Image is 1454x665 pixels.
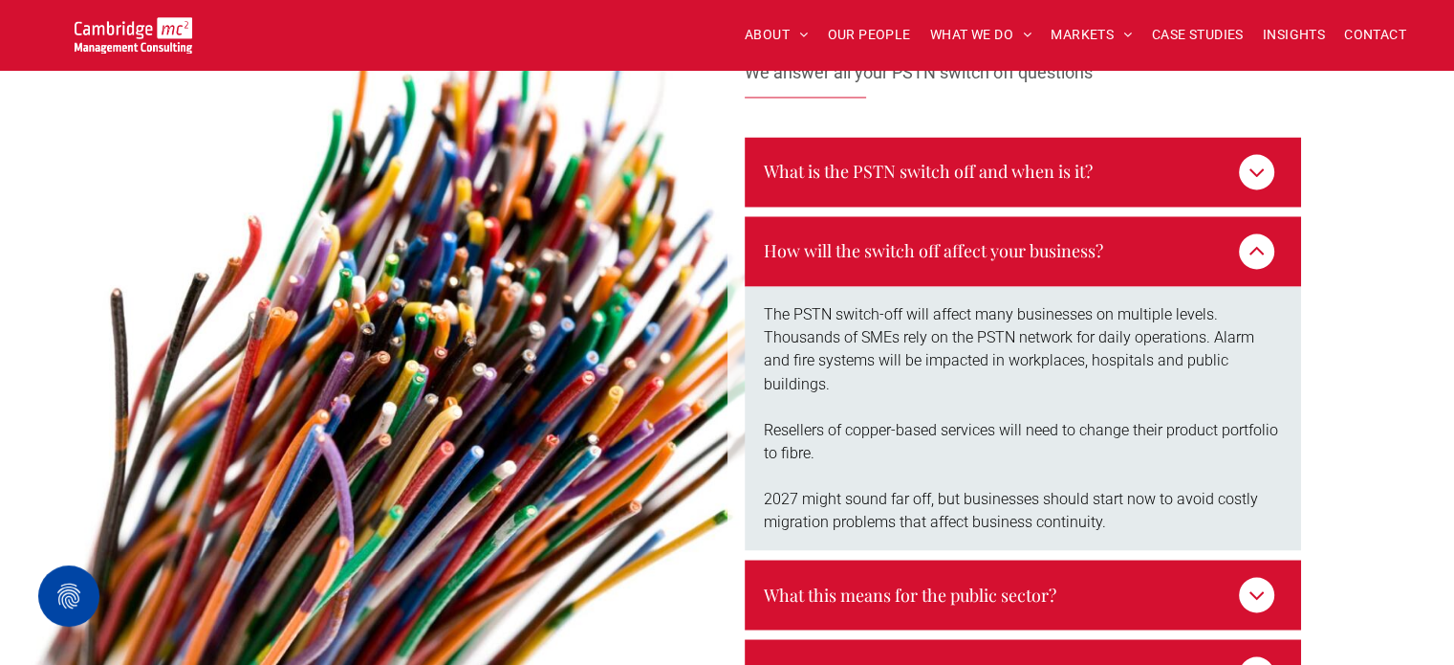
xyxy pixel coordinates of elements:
span: We answer all your PSTN switch off questions [745,62,1093,82]
a: CASE STUDIES [1142,20,1253,50]
h3: How will the switch off affect your business? [764,239,1103,262]
a: INSIGHTS [1253,20,1335,50]
img: Go to Homepage [75,17,192,54]
h3: What is the PSTN switch off and when is it? [764,160,1093,183]
p: The PSTN switch-off will affect many businesses on multiple levels. Thousands of SMEs rely on the... [764,303,1282,395]
a: WHAT WE DO [921,20,1042,50]
a: OUR PEOPLE [817,20,920,50]
a: CONTACT [1335,20,1416,50]
a: MARKETS [1041,20,1141,50]
h3: What this means for the public sector? [764,583,1056,606]
a: ABOUT [735,20,818,50]
p: 2027 might sound far off, but businesses should start now to avoid costly migration problems that... [764,487,1282,533]
a: Your Business Transformed | Cambridge Management Consulting [75,20,192,40]
p: Resellers of copper-based services will need to change their product portfolio to fibre. [764,418,1282,464]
